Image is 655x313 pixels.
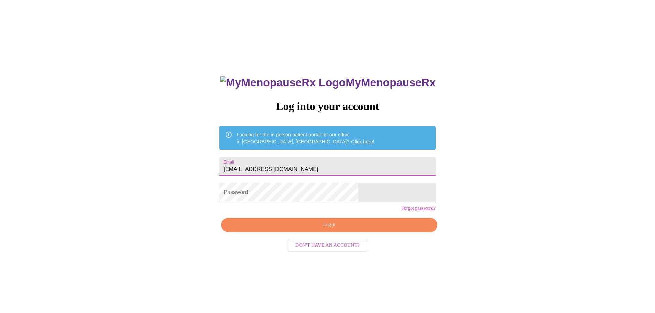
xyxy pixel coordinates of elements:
[220,76,346,89] img: MyMenopauseRx Logo
[219,100,435,113] h3: Log into your account
[237,128,374,148] div: Looking for the in person patient portal for our office in [GEOGRAPHIC_DATA], [GEOGRAPHIC_DATA]?
[229,221,429,229] span: Login
[220,76,436,89] h3: MyMenopauseRx
[288,239,367,252] button: Don't have an account?
[286,242,369,248] a: Don't have an account?
[295,241,360,250] span: Don't have an account?
[401,205,436,211] a: Forgot password?
[221,218,437,232] button: Login
[351,139,374,144] a: Click here!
